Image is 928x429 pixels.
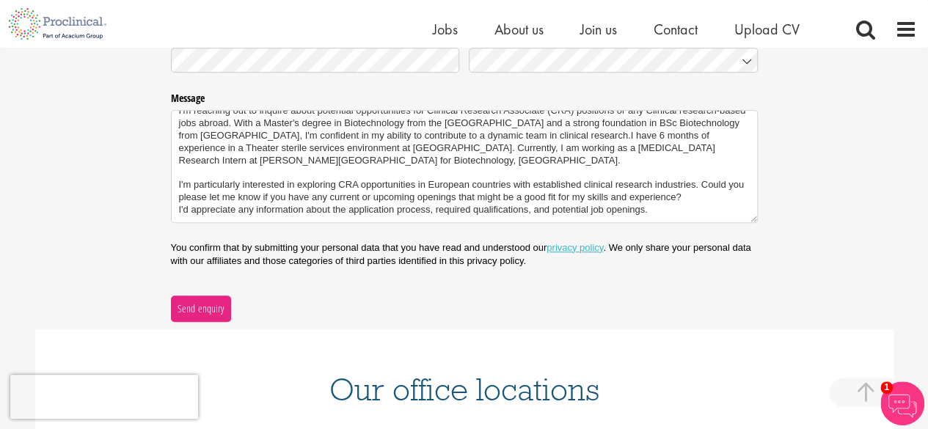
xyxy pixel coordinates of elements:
[171,48,460,73] input: State / Province / Region
[734,20,800,39] a: Upload CV
[469,48,758,73] input: Country
[171,87,758,106] label: Message
[494,20,544,39] a: About us
[177,301,224,317] span: Send enquiry
[880,381,924,425] img: Chatbot
[171,241,758,268] p: You confirm that by submitting your personal data that you have read and understood our . We only...
[547,242,603,253] a: privacy policy
[171,296,231,322] button: Send enquiry
[880,381,893,394] span: 1
[654,20,698,39] a: Contact
[580,20,617,39] a: Join us
[433,20,458,39] a: Jobs
[10,375,198,419] iframe: reCAPTCHA
[57,373,872,406] h1: Our office locations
